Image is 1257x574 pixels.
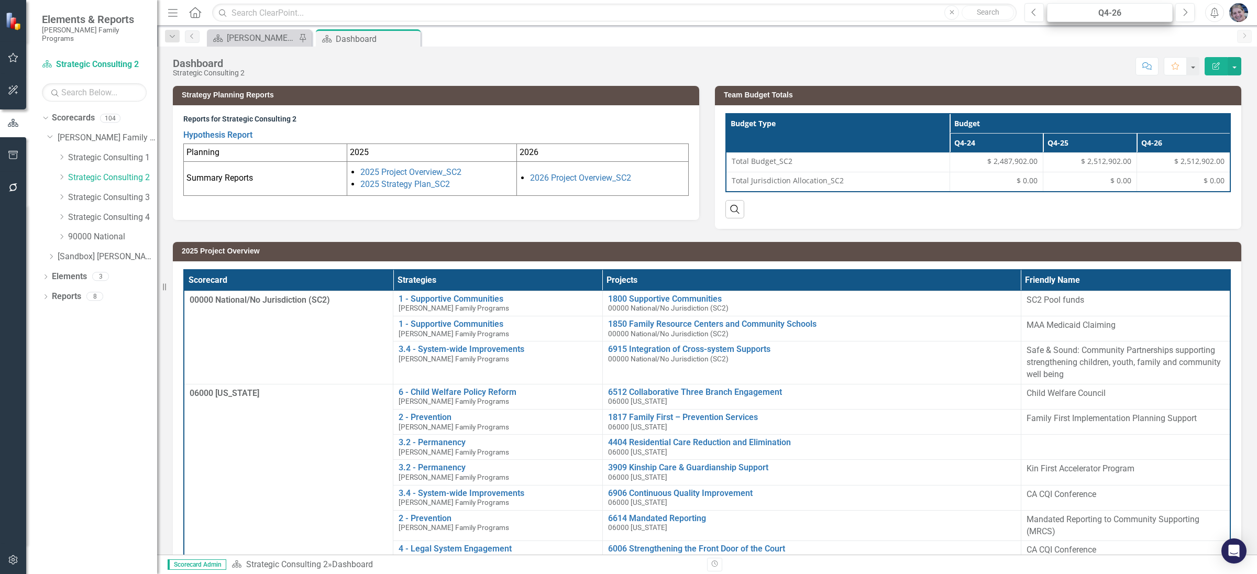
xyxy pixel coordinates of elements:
h3: 2025 Project Overview [182,247,1236,255]
div: Strategic Consulting 2 [173,69,245,77]
a: 3.2 - Permanency [399,438,597,447]
a: Strategic Consulting 2 [68,172,157,184]
a: 1850 Family Resource Centers and Community Schools [608,319,1016,329]
span: [PERSON_NAME] Family Programs [399,355,509,363]
span: [PERSON_NAME] Family Programs [399,397,509,405]
div: [PERSON_NAME] Overview [227,31,296,45]
h3: Team Budget Totals [724,91,1236,99]
a: Scorecards [52,112,95,124]
a: 1817 Family First – Prevention Services [608,413,1016,422]
td: Double-Click to Edit [1021,384,1230,409]
span: Total Jurisdiction Allocation_SC2 [732,175,944,186]
span: Mandated Reporting to Community Supporting (MRCS) [1027,514,1199,536]
button: Search [962,5,1014,20]
span: [PERSON_NAME] Family Programs [399,523,509,532]
a: Strategic Consulting 3 [68,192,157,204]
td: Double-Click to Edit Right Click for Context Menu [393,291,603,316]
div: Open Intercom Messenger [1221,538,1247,564]
span: $ 0.00 [1110,175,1131,186]
a: 2 - Prevention [399,413,597,422]
span: CA CQI Conference [1027,489,1096,499]
span: $ 2,512,902.00 [1174,156,1225,167]
span: 06000 [US_STATE] [608,423,667,431]
h3: Strategy Planning Reports [182,91,694,99]
td: 2025 [347,144,516,162]
span: [PERSON_NAME] Family Programs [399,329,509,338]
td: Double-Click to Edit [1021,510,1230,541]
a: Strategic Consulting 4 [68,212,157,224]
button: Diane Gillian [1229,3,1248,22]
span: SC2 Pool funds [1027,295,1084,305]
td: Double-Click to Edit Right Click for Context Menu [602,341,1021,384]
td: Double-Click to Edit Right Click for Context Menu [602,510,1021,541]
td: Double-Click to Edit Right Click for Context Menu [602,485,1021,510]
a: 6 - Child Welfare Policy Reform [399,388,597,397]
span: 00000 National/No Jurisdiction (SC2) [608,304,729,312]
span: Child Welfare Council [1027,388,1106,398]
td: Double-Click to Edit Right Click for Context Menu [602,291,1021,316]
span: [PERSON_NAME] Family Programs [399,498,509,506]
a: Reports [52,291,81,303]
input: Search Below... [42,83,147,102]
span: $ 2,512,902.00 [1081,156,1131,167]
a: 6512 Collaborative Three Branch Engagement [608,388,1016,397]
span: [PERSON_NAME] Family Programs [399,554,509,562]
span: [PERSON_NAME] Family Programs [399,448,509,456]
div: » [231,559,699,571]
td: Double-Click to Edit Right Click for Context Menu [602,316,1021,341]
td: Double-Click to Edit Right Click for Context Menu [393,485,603,510]
a: 6915 Integration of Cross-system Supports [608,345,1016,354]
td: Double-Click to Edit Right Click for Context Menu [393,435,603,460]
span: 00000 National/No Jurisdiction (SC2) [608,329,729,338]
div: 104 [100,114,120,123]
span: Safe & Sound: Community Partnerships supporting strengthening children, youth, family and communi... [1027,345,1221,379]
span: MAA Medicaid Claiming [1027,320,1116,330]
a: 6006 Strengthening the Front Door of the Court [608,544,1016,554]
td: Double-Click to Edit Right Click for Context Menu [602,541,1021,566]
span: Search [977,8,999,16]
td: Double-Click to Edit [1021,460,1230,485]
td: Double-Click to Edit Right Click for Context Menu [393,341,603,384]
span: [PERSON_NAME] Family Programs [399,304,509,312]
a: [Sandbox] [PERSON_NAME] Family Programs [58,251,157,263]
span: Scorecard Admin [168,559,226,570]
td: Double-Click to Edit Right Click for Context Menu [393,510,603,541]
div: Dashboard [336,32,418,46]
span: [PERSON_NAME] Family Programs [399,423,509,431]
a: Hypothesis Report [183,130,252,140]
a: 1 - Supportive Communities [399,294,597,304]
td: Double-Click to Edit Right Click for Context Menu [393,316,603,341]
span: 06000 [US_STATE] [608,498,667,506]
td: Double-Click to Edit [1021,341,1230,384]
a: 4 - Legal System Engagement [399,544,597,554]
td: Double-Click to Edit [1021,541,1230,566]
span: 06000 [US_STATE] [608,397,667,405]
strong: Reports for Strategic Consulting 2 [183,115,296,123]
div: Dashboard [173,58,245,69]
div: 8 [86,292,103,301]
a: Strategic Consulting 2 [246,559,328,569]
a: 90000 National [68,231,157,243]
input: Search ClearPoint... [212,4,1017,22]
a: [PERSON_NAME] Overview [210,31,296,45]
td: Double-Click to Edit Right Click for Context Menu [393,409,603,434]
span: 06000 [US_STATE] [608,523,667,532]
a: Strategic Consulting 2 [42,59,147,71]
td: Planning [184,144,347,162]
span: Kin First Accelerator Program [1027,463,1134,473]
div: 3 [92,272,109,281]
a: Elements [52,271,87,283]
span: $ 2,487,902.00 [987,156,1038,167]
span: 06000 [US_STATE] [608,473,667,481]
span: 00000 National/No Jurisdiction (SC2) [190,295,330,305]
a: 3.4 - System-wide Improvements [399,345,597,354]
td: Double-Click to Edit Right Click for Context Menu [602,384,1021,409]
td: Double-Click to Edit [1021,409,1230,434]
a: 1800 Supportive Communities [608,294,1016,304]
img: ClearPoint Strategy [5,12,24,30]
td: Double-Click to Edit Right Click for Context Menu [393,541,603,566]
a: 2025 Strategy Plan_SC2 [360,179,450,189]
p: Summary Reports [186,172,344,184]
td: Double-Click to Edit [1021,316,1230,341]
span: $ 0.00 [1204,175,1225,186]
